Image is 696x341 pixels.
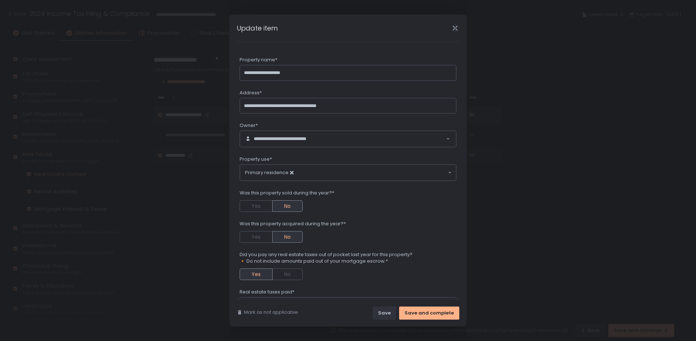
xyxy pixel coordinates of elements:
[240,200,272,212] button: Yes
[240,131,456,147] div: Search for option
[240,122,258,129] span: Owner*
[378,310,391,316] div: Save
[373,307,396,320] button: Save
[240,190,334,196] span: Was this property sold during the year?*
[301,169,447,176] input: Search for option
[240,289,294,295] span: Real estate taxes paid*
[290,171,294,174] button: Deselect Primary residence
[240,57,277,63] span: Property name*
[237,309,298,316] button: Mark as not applicable
[272,200,303,212] button: No
[240,221,346,227] span: Was this property acquired during the year?*
[443,24,467,32] div: Close
[405,310,454,316] div: Save and complete
[325,135,446,143] input: Search for option
[240,90,262,96] span: Address*
[240,165,456,181] div: Search for option
[245,169,301,176] span: Primary residence
[240,258,413,264] span: 🔸 Do not include amounts paid out of your mortgage escrow.*
[240,156,272,163] span: Property use*
[273,268,303,280] button: No
[272,231,303,243] button: No
[240,251,413,258] span: Did you pay any real estate taxes out of pocket last year for this property?
[399,307,459,320] button: Save and complete
[240,268,273,280] button: Yes
[237,23,278,33] h1: Update item
[244,309,298,316] span: Mark as not applicable
[240,231,272,243] button: Yes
